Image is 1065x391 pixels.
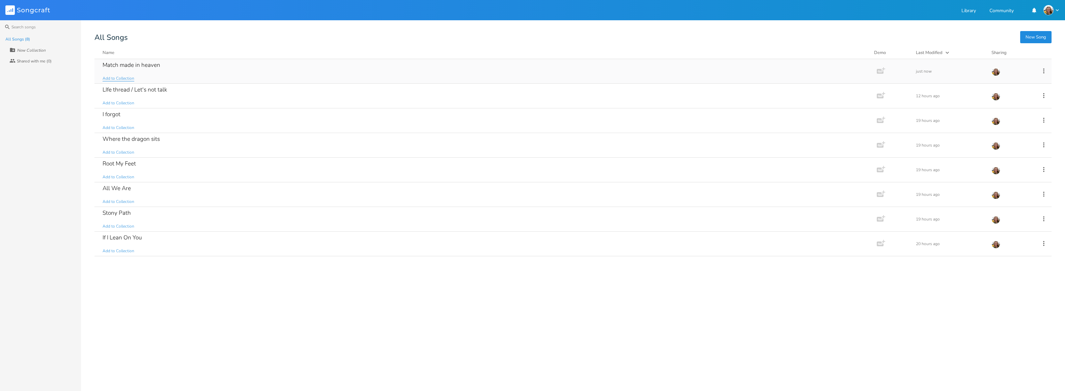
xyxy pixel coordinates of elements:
[103,161,136,166] div: Root My Feet
[916,168,983,172] div: 19 hours ago
[94,34,1052,41] div: All Songs
[991,116,1000,125] img: Jasmine Rowe
[103,87,167,93] div: LIfe thread / Let's not talk
[916,50,943,56] div: Last Modified
[916,49,983,56] button: Last Modified
[5,37,30,41] div: All Songs (8)
[1020,31,1052,43] button: New Song
[103,50,114,56] div: Name
[103,235,142,240] div: If I Lean On You
[17,48,46,52] div: New Collection
[1043,5,1054,15] img: Jasmine Rowe
[103,111,120,117] div: I forgot
[103,210,131,216] div: Stony Path
[916,192,983,197] div: 19 hours ago
[103,136,160,142] div: Where the dragon sits
[991,190,1000,199] img: Jasmine Rowe
[916,143,983,147] div: 19 hours ago
[991,92,1000,101] img: Jasmine Rowe
[103,224,134,229] span: Add to Collection
[991,215,1000,224] img: Jasmine Rowe
[103,199,134,205] span: Add to Collection
[103,100,134,106] span: Add to Collection
[961,8,976,14] a: Library
[916,94,983,98] div: 12 hours ago
[991,67,1000,76] img: Jasmine Rowe
[991,49,1032,56] div: Sharing
[916,119,983,123] div: 19 hours ago
[103,49,866,56] button: Name
[991,240,1000,249] img: Jasmine Rowe
[874,49,908,56] div: Demo
[103,185,131,191] div: All We Are
[17,59,52,63] div: Shared with me (0)
[103,174,134,180] span: Add to Collection
[916,69,983,73] div: just now
[103,248,134,254] span: Add to Collection
[103,62,160,68] div: Match made in heaven
[989,8,1014,14] a: Community
[916,217,983,221] div: 19 hours ago
[916,242,983,246] div: 20 hours ago
[991,141,1000,150] img: Jasmine Rowe
[103,150,134,155] span: Add to Collection
[103,76,134,81] span: Add to Collection
[103,125,134,131] span: Add to Collection
[991,166,1000,175] img: Jasmine Rowe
